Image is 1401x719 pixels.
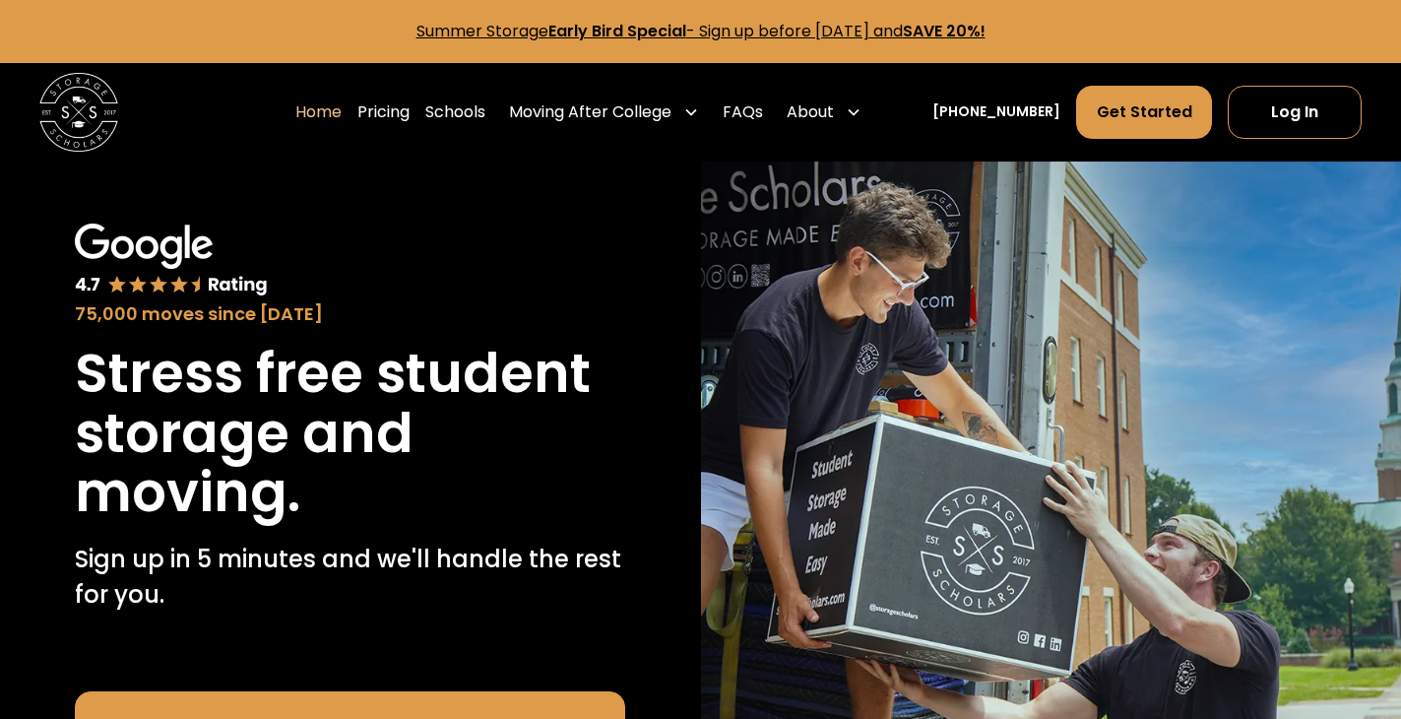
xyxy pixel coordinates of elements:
a: Schools [425,85,485,140]
strong: SAVE 20%! [903,20,986,42]
div: About [779,85,869,140]
img: Storage Scholars main logo [39,73,118,152]
a: FAQs [723,85,763,140]
div: Moving After College [501,85,707,140]
p: Sign up in 5 minutes and we'll handle the rest for you. [75,542,625,613]
a: Get Started [1076,86,1213,139]
img: Google 4.7 star rating [75,224,268,297]
div: 75,000 moves since [DATE] [75,301,625,328]
a: Home [295,85,342,140]
div: About [787,100,834,124]
a: [PHONE_NUMBER] [932,101,1060,122]
a: Log In [1228,86,1362,139]
a: Pricing [357,85,410,140]
a: Summer StorageEarly Bird Special- Sign up before [DATE] andSAVE 20%! [416,20,986,42]
h1: Stress free student storage and moving. [75,344,625,522]
a: home [39,73,118,152]
div: Moving After College [509,100,671,124]
strong: Early Bird Special [548,20,686,42]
